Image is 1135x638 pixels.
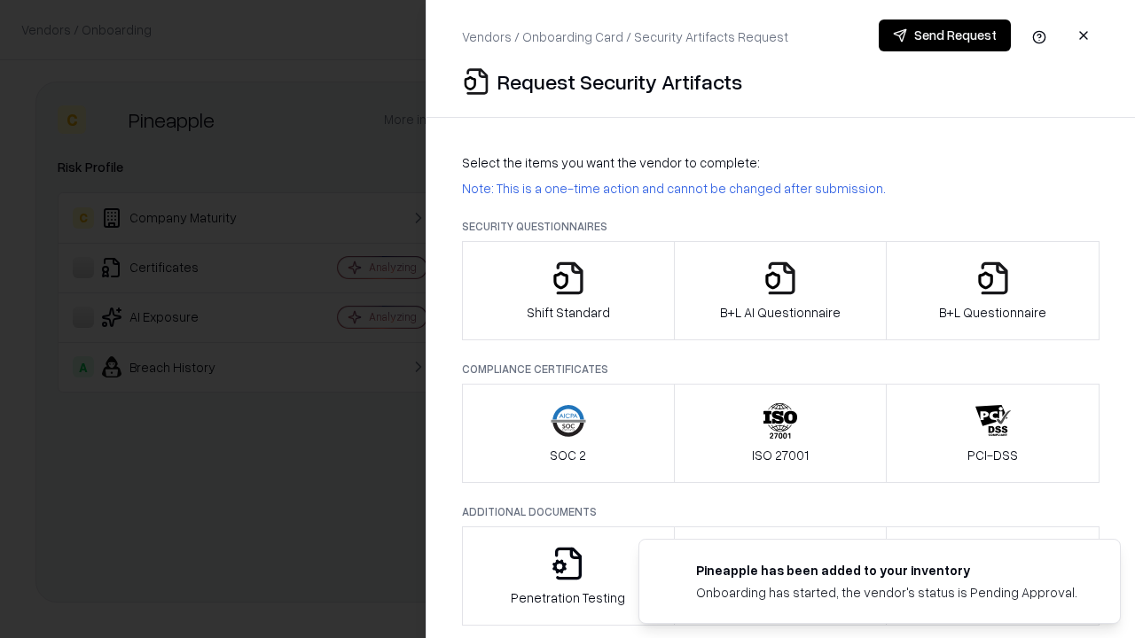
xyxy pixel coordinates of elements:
p: Select the items you want the vendor to complete: [462,153,1100,172]
p: Note: This is a one-time action and cannot be changed after submission. [462,179,1100,198]
p: Penetration Testing [511,588,625,607]
button: Send Request [879,19,1011,51]
p: Security Questionnaires [462,219,1100,234]
button: Shift Standard [462,241,675,340]
p: Shift Standard [527,303,610,322]
button: ISO 27001 [674,384,888,483]
button: B+L AI Questionnaire [674,241,888,340]
p: Compliance Certificates [462,362,1100,377]
button: Data Processing Agreement [886,526,1100,626]
p: SOC 2 [550,446,586,464]
p: ISO 27001 [752,446,809,464]
button: SOC 2 [462,384,675,483]
p: PCI-DSS [967,446,1018,464]
p: B+L AI Questionnaire [720,303,841,322]
img: pineappleenergy.com [661,561,682,582]
button: B+L Questionnaire [886,241,1100,340]
button: Privacy Policy [674,526,888,626]
div: Pineapple has been added to your inventory [696,561,1077,580]
p: Vendors / Onboarding Card / Security Artifacts Request [462,27,788,46]
p: B+L Questionnaire [939,303,1046,322]
button: PCI-DSS [886,384,1100,483]
p: Request Security Artifacts [497,67,742,96]
button: Penetration Testing [462,526,675,626]
p: Additional Documents [462,504,1100,519]
div: Onboarding has started, the vendor's status is Pending Approval. [696,583,1077,602]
